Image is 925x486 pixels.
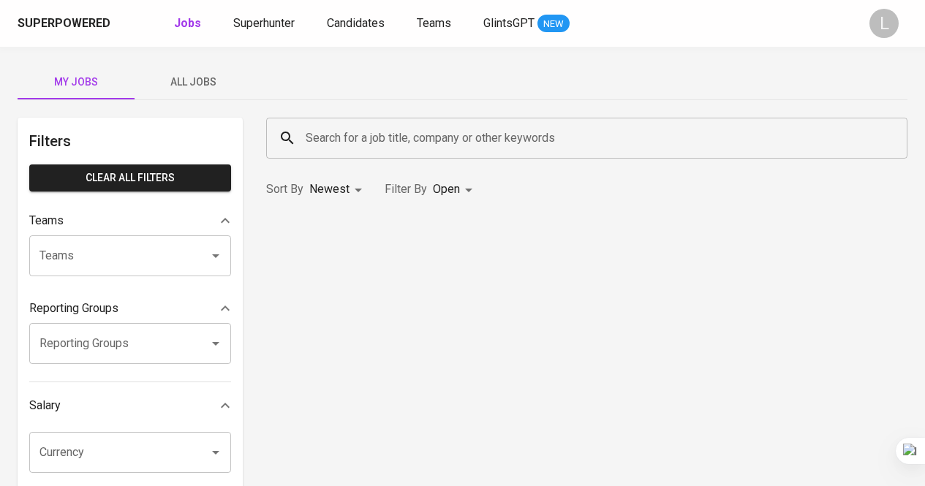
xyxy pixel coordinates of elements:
[29,164,231,191] button: Clear All filters
[309,176,367,203] div: Newest
[417,15,454,33] a: Teams
[205,442,226,463] button: Open
[205,333,226,354] button: Open
[18,15,110,32] div: Superpowered
[483,16,535,30] span: GlintsGPT
[433,176,477,203] div: Open
[385,181,427,198] p: Filter By
[327,16,385,30] span: Candidates
[537,17,570,31] span: NEW
[143,73,243,91] span: All Jobs
[29,129,231,153] h6: Filters
[29,294,231,323] div: Reporting Groups
[327,15,388,33] a: Candidates
[233,15,298,33] a: Superhunter
[18,12,133,34] a: Superpoweredapp logo
[29,300,118,317] p: Reporting Groups
[205,246,226,266] button: Open
[29,206,231,235] div: Teams
[174,15,204,33] a: Jobs
[233,16,295,30] span: Superhunter
[266,181,303,198] p: Sort By
[29,212,64,229] p: Teams
[41,169,219,187] span: Clear All filters
[309,181,350,198] p: Newest
[174,16,201,30] b: Jobs
[29,391,231,420] div: Salary
[477,253,697,472] img: yH5BAEAAAAALAAAAAABAAEAAAIBRAA7
[417,16,451,30] span: Teams
[29,397,61,414] p: Salary
[483,15,570,33] a: GlintsGPT NEW
[869,9,899,38] div: L
[113,12,133,34] img: app logo
[433,182,460,196] span: Open
[26,73,126,91] span: My Jobs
